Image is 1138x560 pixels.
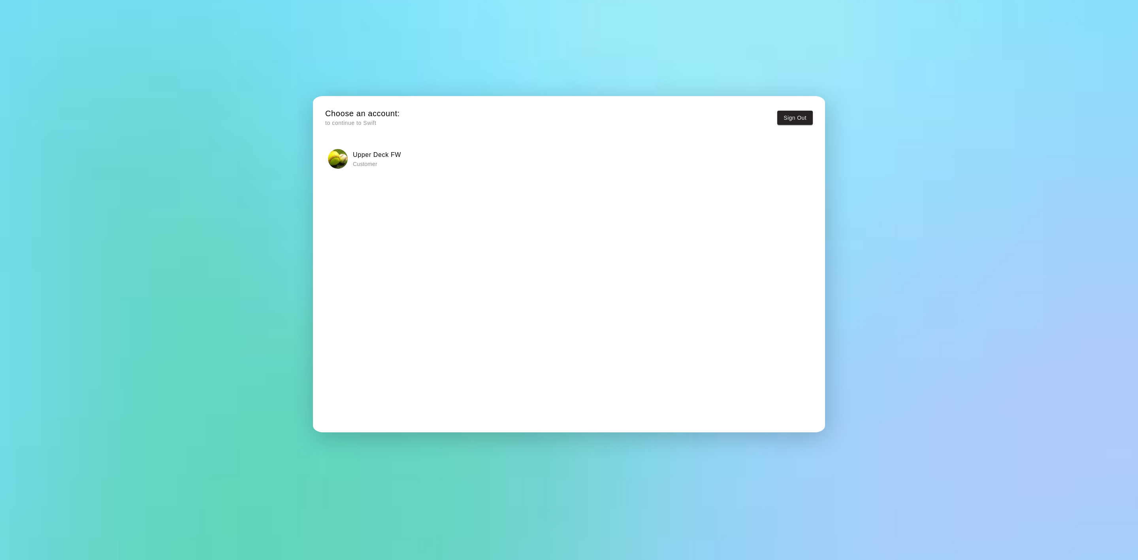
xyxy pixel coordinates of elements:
[353,160,401,168] p: Customer
[325,119,400,127] p: to continue to Swift
[325,146,813,171] button: Upper Deck FWUpper Deck FW Customer
[353,150,401,160] h6: Upper Deck FW
[325,108,400,119] h5: Choose an account:
[777,111,813,125] button: Sign Out
[328,149,348,169] img: Upper Deck FW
